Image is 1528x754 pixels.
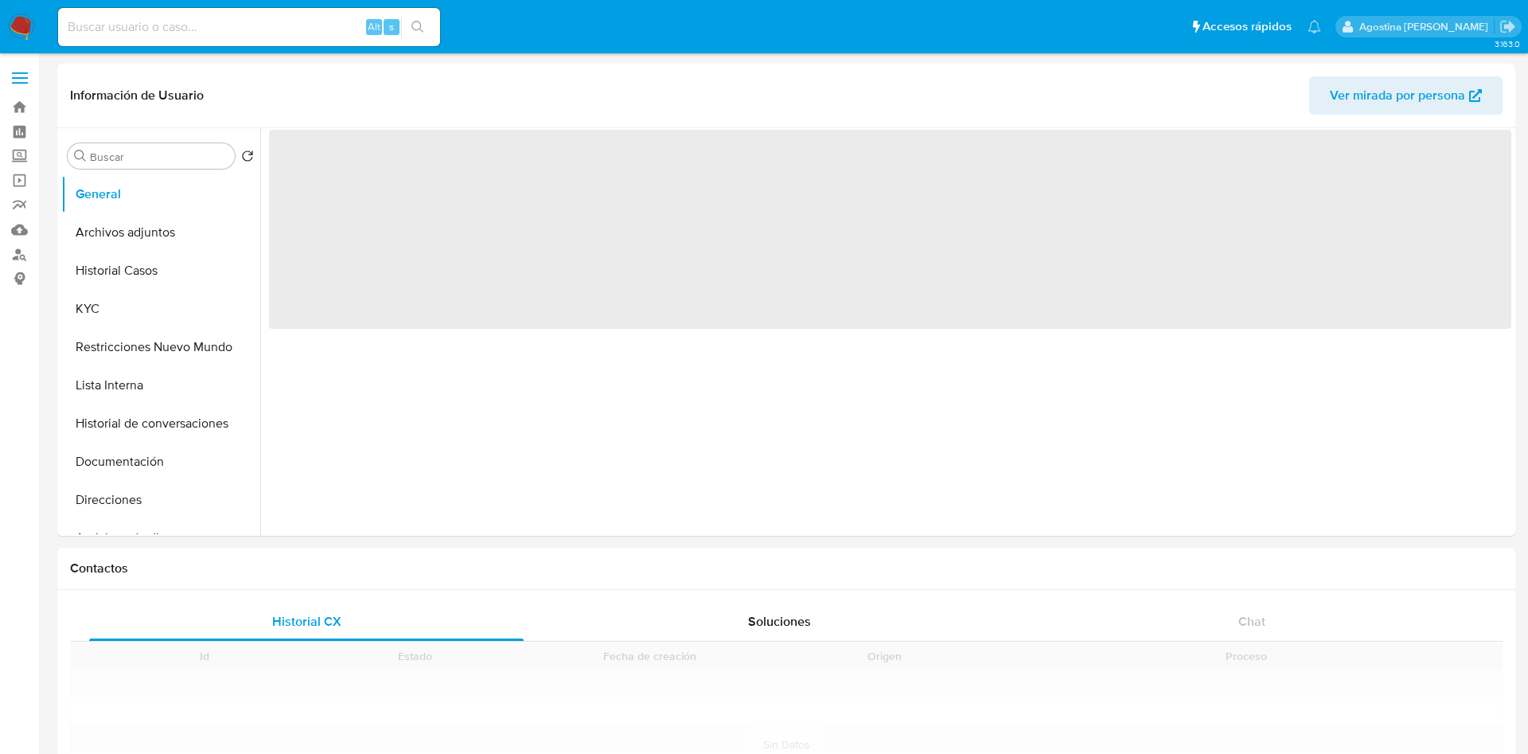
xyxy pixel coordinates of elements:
button: Direcciones [61,481,260,519]
span: Alt [368,19,380,34]
span: Accesos rápidos [1203,18,1292,35]
button: Documentación [61,443,260,481]
span: Soluciones [748,612,811,631]
span: Historial CX [272,612,341,631]
input: Buscar usuario o caso... [58,17,440,37]
button: search-icon [401,16,434,38]
button: Volver al orden por defecto [241,150,254,167]
button: Anticipos de dinero [61,519,260,557]
button: General [61,175,260,213]
button: Historial Casos [61,252,260,290]
span: Ver mirada por persona [1330,76,1465,115]
button: Archivos adjuntos [61,213,260,252]
button: Historial de conversaciones [61,404,260,443]
button: Buscar [74,150,87,162]
a: Notificaciones [1308,20,1321,33]
span: Chat [1238,612,1265,631]
h1: Información de Usuario [70,88,204,104]
button: KYC [61,290,260,328]
p: agostina.faruolo@mercadolibre.com [1359,19,1494,34]
a: Salir [1499,18,1516,35]
button: Restricciones Nuevo Mundo [61,328,260,366]
h1: Contactos [70,561,1503,576]
button: Lista Interna [61,366,260,404]
input: Buscar [90,150,228,164]
button: Ver mirada por persona [1309,76,1503,115]
span: s [389,19,394,34]
span: ‌ [269,130,1511,329]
